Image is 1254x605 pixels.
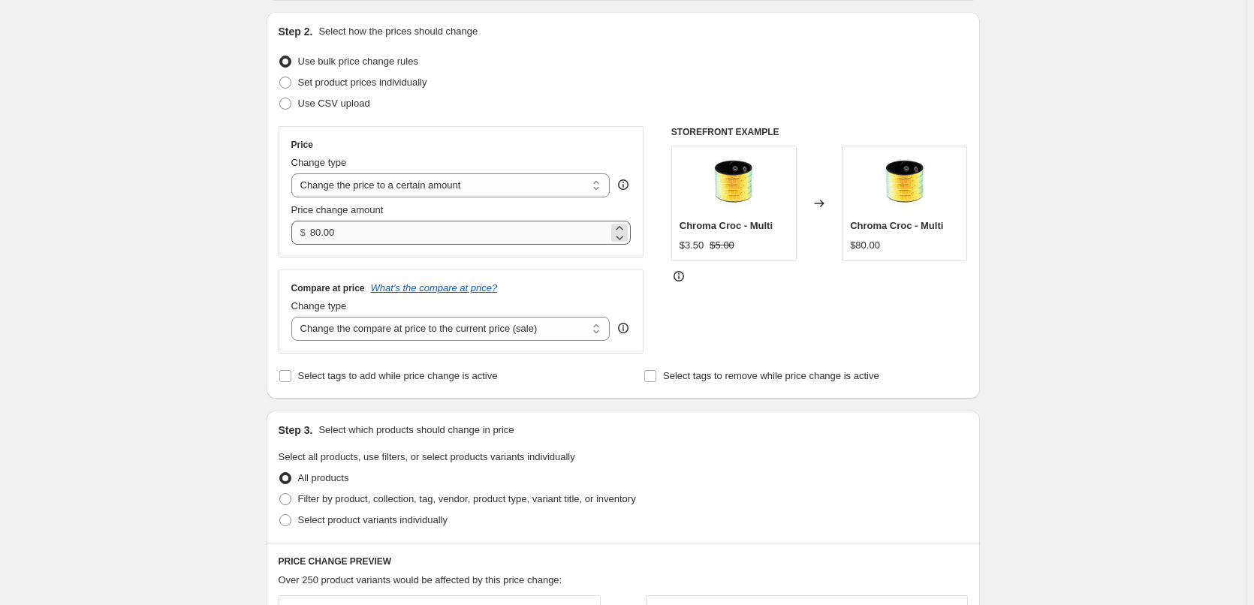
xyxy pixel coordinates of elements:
h2: Step 3. [279,423,313,438]
span: Over 250 product variants would be affected by this price change: [279,574,562,585]
span: Change type [291,157,347,168]
span: Set product prices individually [298,77,427,88]
span: Filter by product, collection, tag, vendor, product type, variant title, or inventory [298,493,636,504]
input: 80.00 [310,221,608,245]
button: What's the compare at price? [371,282,498,293]
strike: $5.00 [710,238,734,253]
div: help [616,177,631,192]
span: Use bulk price change rules [298,56,418,67]
span: Change type [291,300,347,312]
span: Select all products, use filters, or select products variants individually [279,451,575,462]
p: Select which products should change in price [318,423,514,438]
span: Chroma Croc - Multi [680,220,773,231]
p: Select how the prices should change [318,24,478,39]
img: 48931_1image1-24-28--multi_1_80x.jpg [875,154,935,214]
span: Chroma Croc - Multi [850,220,943,231]
span: Select product variants individually [298,514,448,525]
span: Select tags to add while price change is active [298,370,498,381]
h3: Compare at price [291,282,365,294]
img: 48931_1image1-24-28--multi_1_80x.jpg [704,154,764,214]
h6: PRICE CHANGE PREVIEW [279,555,968,567]
span: $ [300,227,306,238]
span: Use CSV upload [298,98,370,109]
div: $3.50 [680,238,704,253]
h2: Step 2. [279,24,313,39]
div: $80.00 [850,238,880,253]
span: All products [298,472,349,483]
span: Price change amount [291,204,384,215]
h3: Price [291,139,313,151]
h6: STOREFRONT EXAMPLE [671,126,968,138]
span: Select tags to remove while price change is active [663,370,879,381]
div: help [616,321,631,336]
